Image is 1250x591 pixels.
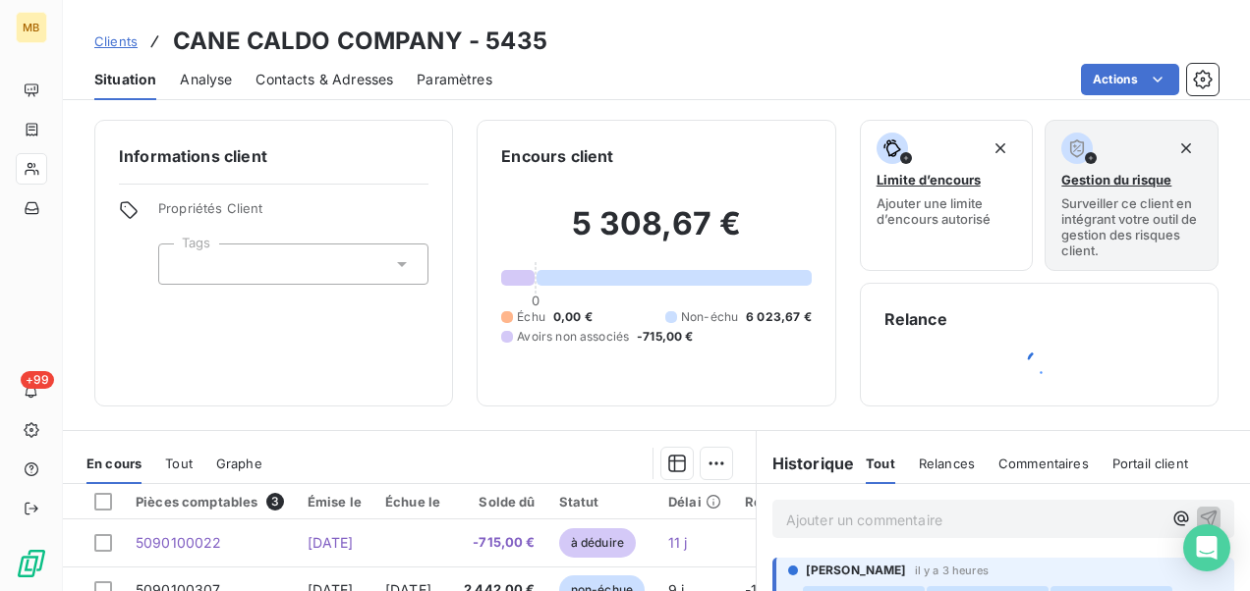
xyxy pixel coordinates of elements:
[866,456,895,471] span: Tout
[165,456,193,471] span: Tout
[1061,195,1202,258] span: Surveiller ce client en intégrant votre outil de gestion des risques client.
[553,308,593,326] span: 0,00 €
[158,200,428,228] span: Propriétés Client
[173,24,547,59] h3: CANE CALDO COMPANY - 5435
[668,494,721,510] div: Délai
[681,308,738,326] span: Non-échu
[746,308,812,326] span: 6 023,67 €
[94,31,138,51] a: Clients
[860,120,1034,271] button: Limite d’encoursAjouter une limite d’encours autorisé
[119,144,428,168] h6: Informations client
[757,452,855,475] h6: Historique
[1045,120,1219,271] button: Gestion du risqueSurveiller ce client en intégrant votre outil de gestion des risques client.
[417,70,492,89] span: Paramètres
[94,33,138,49] span: Clients
[175,255,191,273] input: Ajouter une valeur
[16,548,47,579] img: Logo LeanPay
[180,70,232,89] span: Analyse
[668,534,688,551] span: 11 j
[559,528,636,558] span: à déduire
[1112,456,1188,471] span: Portail client
[464,494,536,510] div: Solde dû
[877,172,981,188] span: Limite d’encours
[256,70,393,89] span: Contacts & Adresses
[266,493,284,510] span: 3
[517,308,545,326] span: Échu
[16,12,47,43] div: MB
[136,493,284,510] div: Pièces comptables
[919,456,975,471] span: Relances
[464,533,536,553] span: -715,00 €
[308,494,362,510] div: Émise le
[637,328,693,346] span: -715,00 €
[559,494,645,510] div: Statut
[385,494,440,510] div: Échue le
[501,144,613,168] h6: Encours client
[806,562,907,579] span: [PERSON_NAME]
[884,307,1194,331] h6: Relance
[86,456,142,471] span: En cours
[532,293,540,308] span: 0
[308,534,354,551] span: [DATE]
[745,494,808,510] div: Retard
[136,534,222,551] span: 5090100022
[501,204,811,263] h2: 5 308,67 €
[21,371,54,389] span: +99
[915,564,989,576] span: il y a 3 heures
[1061,172,1171,188] span: Gestion du risque
[877,195,1017,227] span: Ajouter une limite d’encours autorisé
[998,456,1089,471] span: Commentaires
[94,70,156,89] span: Situation
[216,456,262,471] span: Graphe
[1081,64,1179,95] button: Actions
[1183,524,1230,571] div: Open Intercom Messenger
[517,328,629,346] span: Avoirs non associés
